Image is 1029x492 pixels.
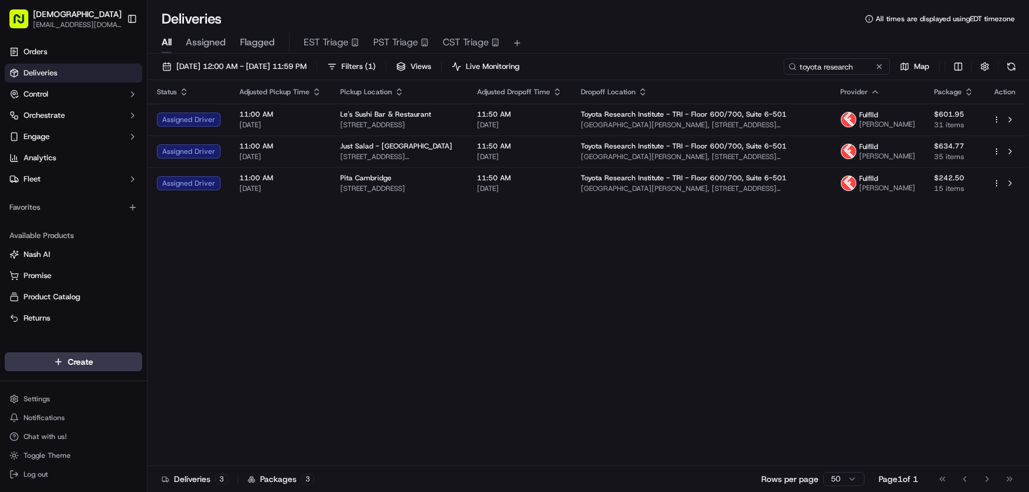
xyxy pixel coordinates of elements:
[761,473,818,485] p: Rows per page
[239,87,310,97] span: Adjusted Pickup Time
[992,87,1017,97] div: Action
[5,447,142,464] button: Toggle Theme
[581,184,821,193] span: [GEOGRAPHIC_DATA][PERSON_NAME], [STREET_ADDRESS][PERSON_NAME]
[68,356,93,368] span: Create
[24,470,48,479] span: Log out
[841,144,856,159] img: profile_Fulflld_OnFleet_Thistle_SF.png
[24,270,51,281] span: Promise
[477,87,550,97] span: Adjusted Dropoff Time
[5,266,142,285] button: Promise
[841,112,856,127] img: profile_Fulflld_OnFleet_Thistle_SF.png
[5,352,142,371] button: Create
[5,428,142,445] button: Chat with us!
[9,270,137,281] a: Promise
[446,58,525,75] button: Live Monitoring
[859,174,878,183] span: Fulflld
[162,9,222,28] h1: Deliveries
[895,58,935,75] button: Map
[239,184,321,193] span: [DATE]
[934,120,974,130] span: 31 items
[876,14,1015,24] span: All times are displayed using EDT timezone
[24,394,50,404] span: Settings
[5,245,142,264] button: Nash AI
[24,451,71,460] span: Toggle Theme
[239,173,321,183] span: 11:00 AM
[840,87,868,97] span: Provider
[24,249,50,260] span: Nash AI
[841,176,856,191] img: profile_Fulflld_OnFleet_Thistle_SF.png
[934,173,974,183] span: $242.50
[248,473,314,485] div: Packages
[5,64,142,82] a: Deliveries
[24,131,50,142] span: Engage
[5,288,142,306] button: Product Catalog
[477,110,562,119] span: 11:50 AM
[477,173,562,183] span: 11:50 AM
[341,61,376,72] span: Filters
[581,87,636,97] span: Dropoff Location
[24,313,50,323] span: Returns
[914,61,929,72] span: Map
[340,141,452,151] span: Just Salad - [GEOGRAPHIC_DATA]
[157,58,312,75] button: [DATE] 12:00 AM - [DATE] 11:59 PM
[33,20,121,29] button: [EMAIL_ADDRESS][DOMAIN_NAME]
[162,473,228,485] div: Deliveries
[24,292,80,302] span: Product Catalog
[5,309,142,328] button: Returns
[239,110,321,119] span: 11:00 AM
[24,413,65,422] span: Notifications
[581,120,821,130] span: [GEOGRAPHIC_DATA][PERSON_NAME], [STREET_ADDRESS][PERSON_NAME]
[477,184,562,193] span: [DATE]
[443,35,489,49] span: CST Triage
[373,35,418,49] span: PST Triage
[157,87,177,97] span: Status
[24,110,65,121] span: Orchestrate
[934,87,962,97] span: Package
[784,58,890,75] input: Type to search
[24,68,57,78] span: Deliveries
[581,110,787,119] span: Toyota Research Institute - TRI - Floor 600/700, Suite 6-501
[934,184,974,193] span: 15 items
[239,120,321,130] span: [DATE]
[934,141,974,151] span: $634.77
[239,141,321,151] span: 11:00 AM
[24,47,47,57] span: Orders
[340,184,458,193] span: [STREET_ADDRESS]
[24,432,67,441] span: Chat with us!
[301,474,314,484] div: 3
[859,120,915,129] span: [PERSON_NAME]
[5,466,142,483] button: Log out
[477,152,562,161] span: [DATE]
[24,153,56,163] span: Analytics
[304,35,349,49] span: EST Triage
[340,152,458,161] span: [STREET_ADDRESS][PERSON_NAME]
[176,61,307,72] span: [DATE] 12:00 AM - [DATE] 11:59 PM
[340,120,458,130] span: [STREET_ADDRESS]
[5,198,142,217] div: Favorites
[581,173,787,183] span: Toyota Research Institute - TRI - Floor 600/700, Suite 6-501
[365,61,376,72] span: ( 1 )
[466,61,520,72] span: Live Monitoring
[5,85,142,104] button: Control
[24,174,41,184] span: Fleet
[391,58,436,75] button: Views
[239,152,321,161] span: [DATE]
[5,226,142,245] div: Available Products
[9,313,137,323] a: Returns
[859,142,878,151] span: Fulflld
[934,110,974,119] span: $601.95
[859,151,915,161] span: [PERSON_NAME]
[859,183,915,193] span: [PERSON_NAME]
[340,110,431,119] span: Le's Sushi Bar & Restaurant
[5,106,142,125] button: Orchestrate
[5,148,142,167] a: Analytics
[581,141,787,151] span: Toyota Research Institute - TRI - Floor 600/700, Suite 6-501
[162,35,172,49] span: All
[33,8,121,20] button: [DEMOGRAPHIC_DATA]
[5,42,142,61] a: Orders
[5,5,122,33] button: [DEMOGRAPHIC_DATA][EMAIL_ADDRESS][DOMAIN_NAME]
[9,292,137,302] a: Product Catalog
[5,410,142,426] button: Notifications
